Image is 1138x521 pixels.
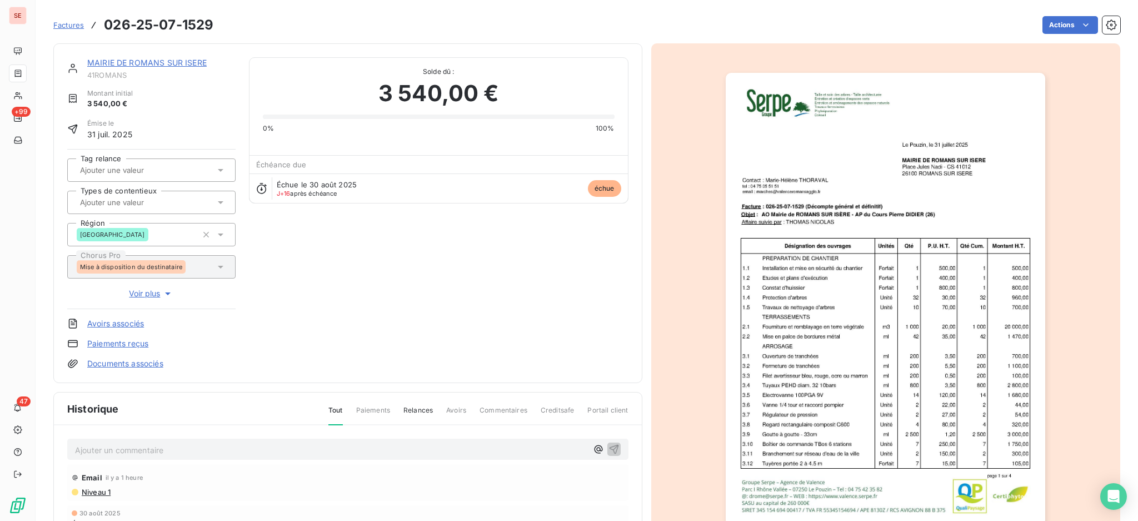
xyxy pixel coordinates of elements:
div: SE [9,7,27,24]
span: Voir plus [129,288,173,299]
span: échue [588,180,621,197]
span: 30 août 2025 [79,510,121,517]
span: [GEOGRAPHIC_DATA] [80,231,145,238]
span: Tout [328,405,343,425]
span: +99 [12,107,31,117]
span: 0% [263,123,274,133]
span: après échéance [277,190,337,197]
span: Solde dû : [263,67,615,77]
div: Open Intercom Messenger [1100,483,1127,510]
a: MAIRIE DE ROMANS SUR ISERE [87,58,207,67]
h3: 026-25-07-1529 [104,15,213,35]
span: 100% [596,123,615,133]
span: Commentaires [480,405,527,424]
span: Montant initial [87,88,133,98]
span: Niveau 1 [81,488,111,497]
a: Documents associés [87,358,163,369]
button: Voir plus [67,287,236,300]
span: Échéance due [256,160,307,169]
span: Email [82,473,102,482]
span: Factures [53,21,84,29]
input: Ajouter une valeur [79,197,191,207]
span: Portail client [587,405,628,424]
img: Logo LeanPay [9,497,27,514]
span: 31 juil. 2025 [87,128,132,140]
span: Creditsafe [541,405,575,424]
span: 41ROMANS [87,71,236,80]
input: Ajouter une valeur [79,165,191,175]
span: il y a 1 heure [106,474,143,481]
span: Émise le [87,118,132,128]
span: 47 [17,396,31,406]
span: Relances [403,405,433,424]
span: 3 540,00 € [378,77,499,110]
a: Paiements reçus [87,338,148,349]
span: Avoirs [446,405,466,424]
span: J+16 [277,190,291,197]
span: Échue le 30 août 2025 [277,180,357,189]
span: 3 540,00 € [87,98,133,110]
span: Paiements [356,405,390,424]
span: Mise à disposition du destinataire [80,264,182,270]
a: Factures [53,19,84,31]
button: Actions [1042,16,1098,34]
a: Avoirs associés [87,318,144,329]
span: Historique [67,401,119,416]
